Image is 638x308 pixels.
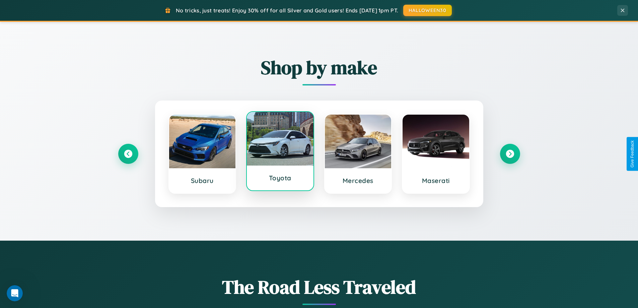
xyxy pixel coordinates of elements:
[332,177,385,185] h3: Mercedes
[118,55,520,80] h2: Shop by make
[409,177,463,185] h3: Maserati
[118,274,520,300] h1: The Road Less Traveled
[176,177,229,185] h3: Subaru
[7,285,23,301] iframe: Intercom live chat
[630,140,635,168] div: Give Feedback
[403,5,452,16] button: HALLOWEEN30
[176,7,398,14] span: No tricks, just treats! Enjoy 30% off for all Silver and Gold users! Ends [DATE] 1pm PT.
[254,174,307,182] h3: Toyota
